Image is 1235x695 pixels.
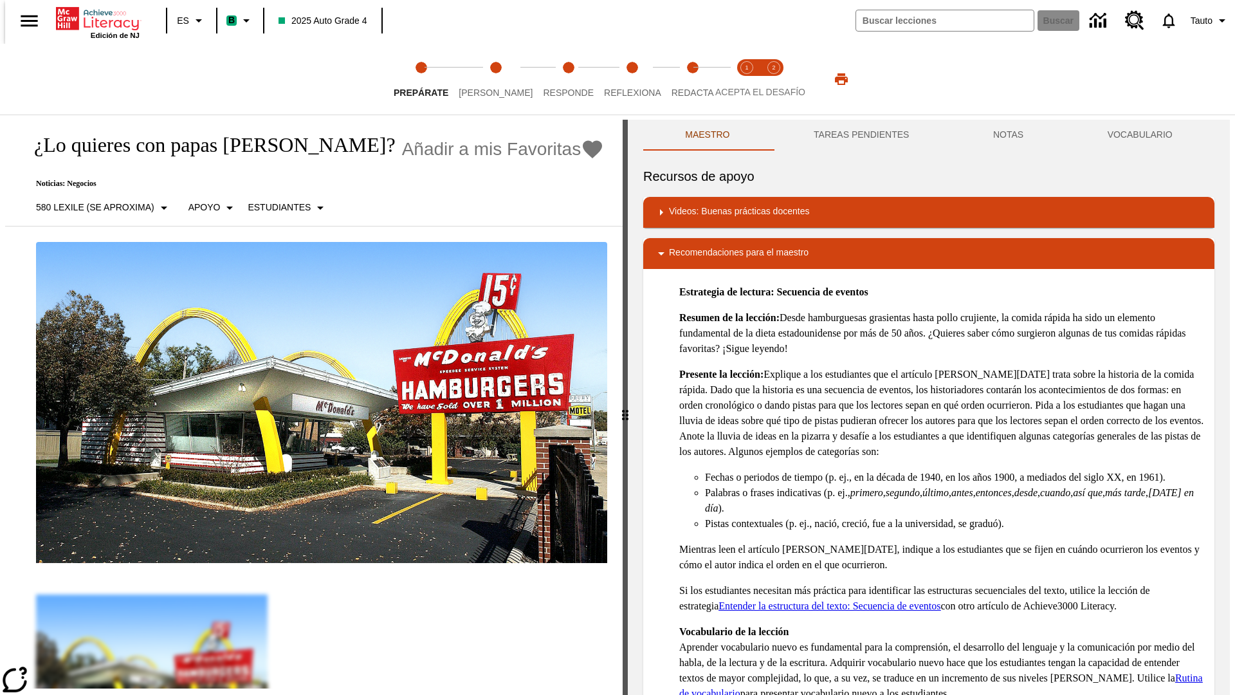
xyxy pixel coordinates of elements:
p: Desde hamburguesas grasientas hasta pollo crujiente, la comida rápida ha sido un elemento fundame... [679,310,1204,357]
a: Entender la estructura del texto: Secuencia de eventos [718,600,940,611]
div: reading [5,120,623,689]
button: Tipo de apoyo, Apoyo [183,196,243,219]
span: Añadir a mis Favoritas [402,139,581,160]
div: Portada [56,5,140,39]
strong: Presente la lección: [679,369,764,380]
strong: Resumen de la lección: [679,312,780,323]
button: VOCABULARIO [1065,120,1214,151]
span: Edición de NJ [91,32,140,39]
strong: Estrategia de lectura: Secuencia de eventos [679,286,868,297]
img: Uno de los primeros locales de McDonald's, con el icónico letrero rojo y los arcos amarillos. [36,242,607,564]
em: último [922,487,949,498]
button: Lee step 2 of 5 [448,44,543,115]
span: Reflexiona [604,88,661,98]
p: Apoyo [188,201,221,214]
li: Pistas contextuales (p. ej., nació, creció, fue a la universidad, se graduó). [705,516,1204,532]
div: Instructional Panel Tabs [643,120,1214,151]
div: activity [628,120,1230,695]
span: B [228,12,235,28]
em: primero [850,487,883,498]
p: Recomendaciones para el maestro [669,246,809,261]
button: Prepárate step 1 of 5 [383,44,459,115]
text: 2 [772,64,775,71]
button: Lenguaje: ES, Selecciona un idioma [171,9,212,32]
span: [PERSON_NAME] [459,88,533,98]
li: Palabras o frases indicativas (p. ej., , , , , , , , , , ). [705,485,1204,516]
p: 580 Lexile (Se aproxima) [36,201,154,214]
button: NOTAS [951,120,1066,151]
button: Abrir el menú lateral [10,2,48,40]
p: Mientras leen el artículo [PERSON_NAME][DATE], indique a los estudiantes que se fijen en cuándo o... [679,542,1204,573]
h6: Recursos de apoyo [643,166,1214,187]
div: Videos: Buenas prácticas docentes [643,197,1214,228]
p: Estudiantes [248,201,311,214]
span: Tauto [1191,14,1212,28]
button: Acepta el desafío lee step 1 of 2 [728,44,765,115]
button: Seleccione Lexile, 580 Lexile (Se aproxima) [31,196,177,219]
button: Perfil/Configuración [1185,9,1235,32]
strong: Vocabulario de la lección [679,626,789,637]
span: Responde [543,88,594,98]
li: Fechas o periodos de tiempo (p. ej., en la década de 1940, en los años 1900, a mediados del siglo... [705,470,1204,485]
em: cuando [1040,487,1070,498]
button: Responde step 3 of 5 [533,44,604,115]
a: Notificaciones [1152,4,1185,37]
button: Seleccionar estudiante [242,196,333,219]
em: más tarde [1105,487,1146,498]
input: Buscar campo [856,10,1034,31]
span: Prepárate [394,88,448,98]
p: Videos: Buenas prácticas docentes [669,205,809,220]
p: Explique a los estudiantes que el artículo [PERSON_NAME][DATE] trata sobre la historia de la comi... [679,367,1204,459]
em: entonces [976,487,1012,498]
span: ACEPTA EL DESAFÍO [715,87,805,97]
button: Reflexiona step 4 of 5 [594,44,672,115]
div: Recomendaciones para el maestro [643,238,1214,269]
a: Centro de recursos, Se abrirá en una pestaña nueva. [1117,3,1152,38]
span: Redacta [672,88,714,98]
button: Maestro [643,120,772,151]
em: segundo [886,487,920,498]
button: Boost El color de la clase es verde menta. Cambiar el color de la clase. [221,9,259,32]
em: así que [1073,487,1102,498]
p: Si los estudiantes necesitan más práctica para identificar las estructuras secuenciales del texto... [679,583,1204,614]
a: Centro de información [1082,3,1117,39]
button: Redacta step 5 of 5 [661,44,724,115]
button: TAREAS PENDIENTES [772,120,951,151]
p: Noticias: Negocios [21,179,604,189]
span: 2025 Auto Grade 4 [279,14,367,28]
button: Acepta el desafío contesta step 2 of 2 [755,44,792,115]
h1: ¿Lo quieres con papas [PERSON_NAME]? [21,133,396,157]
div: Pulsa la tecla de intro o la barra espaciadora y luego presiona las flechas de derecha e izquierd... [623,120,628,695]
text: 1 [745,64,748,71]
em: antes [951,487,973,498]
em: desde [1014,487,1038,498]
button: Imprimir [821,68,862,91]
span: ES [177,14,189,28]
button: Añadir a mis Favoritas - ¿Lo quieres con papas fritas? [402,138,605,160]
